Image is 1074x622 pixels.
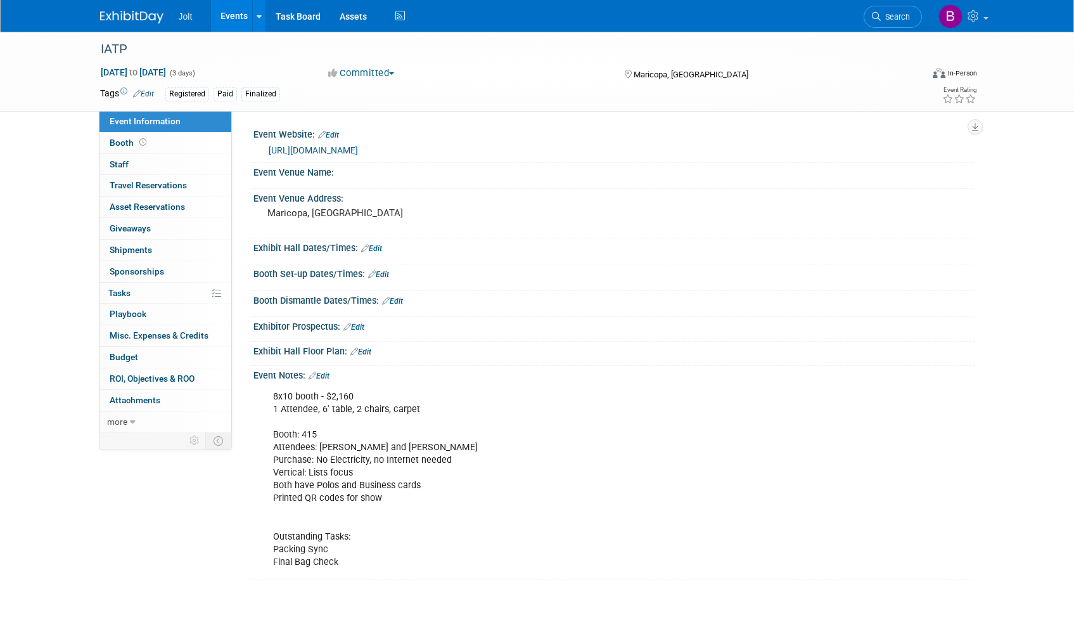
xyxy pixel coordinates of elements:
[184,432,206,449] td: Personalize Event Tab Strip
[99,111,231,132] a: Event Information
[864,6,922,28] a: Search
[96,38,903,61] div: IATP
[99,325,231,346] a: Misc. Expenses & Credits
[99,218,231,239] a: Giveaways
[99,347,231,368] a: Budget
[100,11,163,23] img: ExhibitDay
[110,180,187,190] span: Travel Reservations
[127,67,139,77] span: to
[110,352,138,362] span: Budget
[881,12,910,22] span: Search
[99,261,231,282] a: Sponsorships
[324,67,399,80] button: Committed
[110,395,160,405] span: Attachments
[309,372,329,380] a: Edit
[205,432,231,449] td: Toggle Event Tabs
[110,202,185,212] span: Asset Reservations
[264,384,835,575] div: 8x10 booth - $2,160 1 Attendee, 6' table, 2 chairs, carpet Booth: 415 Attendees: [PERSON_NAME] an...
[253,238,975,255] div: Exhibit Hall Dates/Times:
[253,125,975,141] div: Event Website:
[947,68,977,78] div: In-Person
[100,87,154,101] td: Tags
[110,138,149,148] span: Booth
[214,87,237,101] div: Paid
[110,330,208,340] span: Misc. Expenses & Credits
[108,288,131,298] span: Tasks
[253,291,975,308] div: Booth Dismantle Dates/Times:
[634,70,748,79] span: Maricopa, [GEOGRAPHIC_DATA]
[110,116,181,126] span: Event Information
[107,417,127,427] span: more
[110,159,129,169] span: Staff
[253,264,975,281] div: Booth Set-up Dates/Times:
[110,309,146,319] span: Playbook
[169,69,195,77] span: (3 days)
[99,133,231,153] a: Booth
[99,197,231,217] a: Asset Reservations
[361,244,382,253] a: Edit
[368,270,389,279] a: Edit
[267,207,540,219] pre: Maricopa, [GEOGRAPHIC_DATA]
[269,145,358,155] a: [URL][DOMAIN_NAME]
[99,368,231,389] a: ROI, Objectives & ROO
[100,67,167,78] span: [DATE] [DATE]
[241,87,280,101] div: Finalized
[110,373,195,384] span: ROI, Objectives & ROO
[99,390,231,411] a: Attachments
[318,131,339,139] a: Edit
[942,87,976,93] div: Event Rating
[253,317,975,334] div: Exhibitor Prospectus:
[179,11,193,22] span: Jolt
[343,323,364,332] a: Edit
[110,223,151,233] span: Giveaways
[933,68,945,78] img: Format-Inperson.png
[99,283,231,304] a: Tasks
[99,240,231,261] a: Shipments
[99,411,231,432] a: more
[99,154,231,175] a: Staff
[99,304,231,325] a: Playbook
[99,175,231,196] a: Travel Reservations
[110,266,164,276] span: Sponsorships
[133,89,154,98] a: Edit
[350,347,371,356] a: Edit
[253,366,975,382] div: Event Notes:
[847,66,978,85] div: Event Format
[253,163,975,179] div: Event Venue Name:
[110,245,152,255] span: Shipments
[938,4,962,29] img: Brooke Valderrama
[253,342,975,358] div: Exhibit Hall Floor Plan:
[253,189,975,205] div: Event Venue Address:
[165,87,209,101] div: Registered
[382,297,403,306] a: Edit
[137,138,149,147] span: Booth not reserved yet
